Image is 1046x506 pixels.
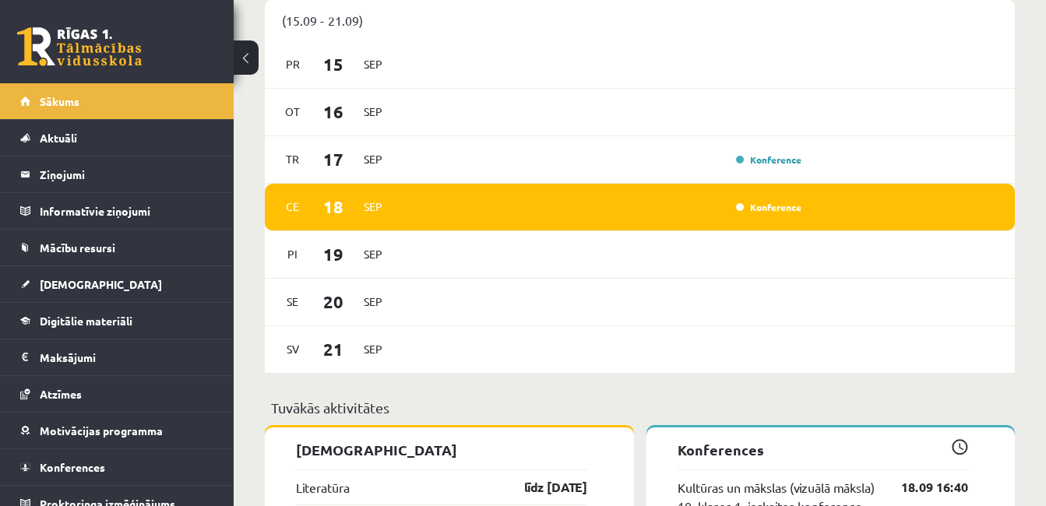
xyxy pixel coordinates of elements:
[20,193,214,229] a: Informatīvie ziņojumi
[20,120,214,156] a: Aktuāli
[736,153,801,166] a: Konference
[276,147,309,171] span: Tr
[276,52,309,76] span: Pr
[296,439,587,460] p: [DEMOGRAPHIC_DATA]
[736,201,801,213] a: Konference
[309,99,357,125] span: 16
[20,266,214,302] a: [DEMOGRAPHIC_DATA]
[20,339,214,375] a: Maksājumi
[678,439,969,460] p: Konferences
[40,339,214,375] legend: Maksājumi
[357,147,389,171] span: Sep
[40,241,115,255] span: Mācību resursi
[40,156,214,192] legend: Ziņojumi
[276,290,309,314] span: Se
[271,397,1009,418] p: Tuvākās aktivitātes
[40,193,214,229] legend: Informatīvie ziņojumi
[20,449,214,485] a: Konferences
[357,52,389,76] span: Sep
[357,337,389,361] span: Sep
[276,337,309,361] span: Sv
[276,100,309,124] span: Ot
[20,230,214,265] a: Mācību resursi
[309,289,357,314] span: 20
[20,303,214,339] a: Digitālie materiāli
[17,27,142,66] a: Rīgas 1. Tālmācības vidusskola
[296,478,350,497] a: Literatūra
[40,460,105,474] span: Konferences
[357,100,389,124] span: Sep
[40,277,162,291] span: [DEMOGRAPHIC_DATA]
[20,156,214,192] a: Ziņojumi
[276,242,309,266] span: Pi
[309,241,357,267] span: 19
[40,423,163,437] span: Motivācijas programma
[309,336,357,362] span: 21
[40,94,79,108] span: Sākums
[357,195,389,219] span: Sep
[309,51,357,77] span: 15
[20,376,214,412] a: Atzīmes
[40,387,82,401] span: Atzīmes
[20,83,214,119] a: Sākums
[40,131,77,145] span: Aktuāli
[357,290,389,314] span: Sep
[357,242,389,266] span: Sep
[497,478,587,497] a: līdz [DATE]
[309,194,357,220] span: 18
[40,314,132,328] span: Digitālie materiāli
[20,413,214,448] a: Motivācijas programma
[309,146,357,172] span: 17
[878,478,968,497] a: 18.09 16:40
[276,195,309,219] span: Ce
